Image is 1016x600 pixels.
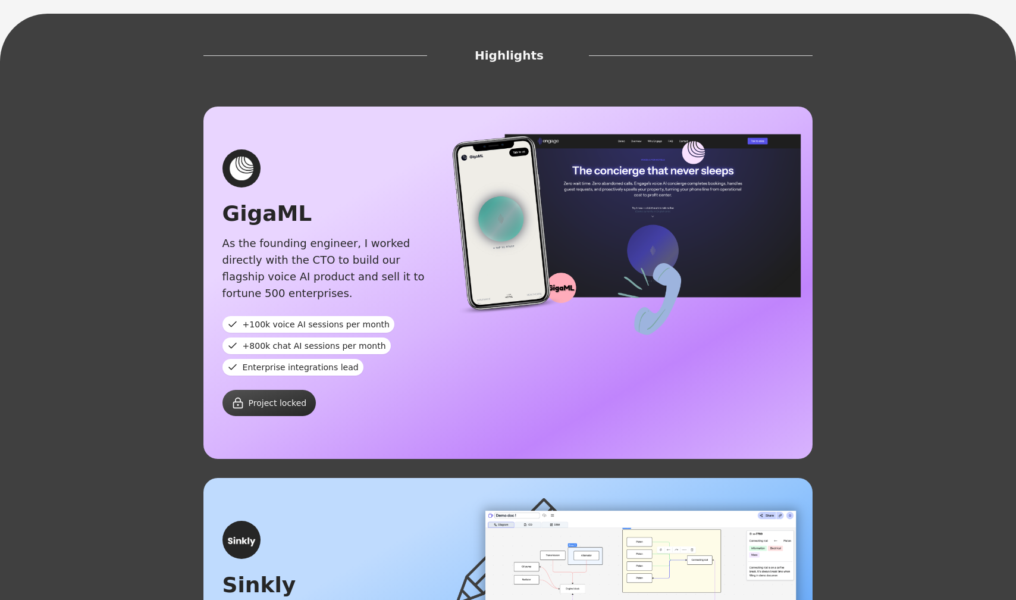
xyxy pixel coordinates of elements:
[222,202,312,226] div: GigaML
[222,390,316,416] button: Project locked
[475,47,541,64] span: Highlights
[243,340,386,352] span: +800k chat AI sessions per month
[243,361,359,373] span: Enterprise integrations lead
[222,235,428,302] div: As the founding engineer, I worked directly with the CTO to build our flagship voice AI product a...
[249,397,307,409] span: Project locked
[222,573,296,597] div: Sinkly
[243,318,390,330] span: +100k voice AI sessions per month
